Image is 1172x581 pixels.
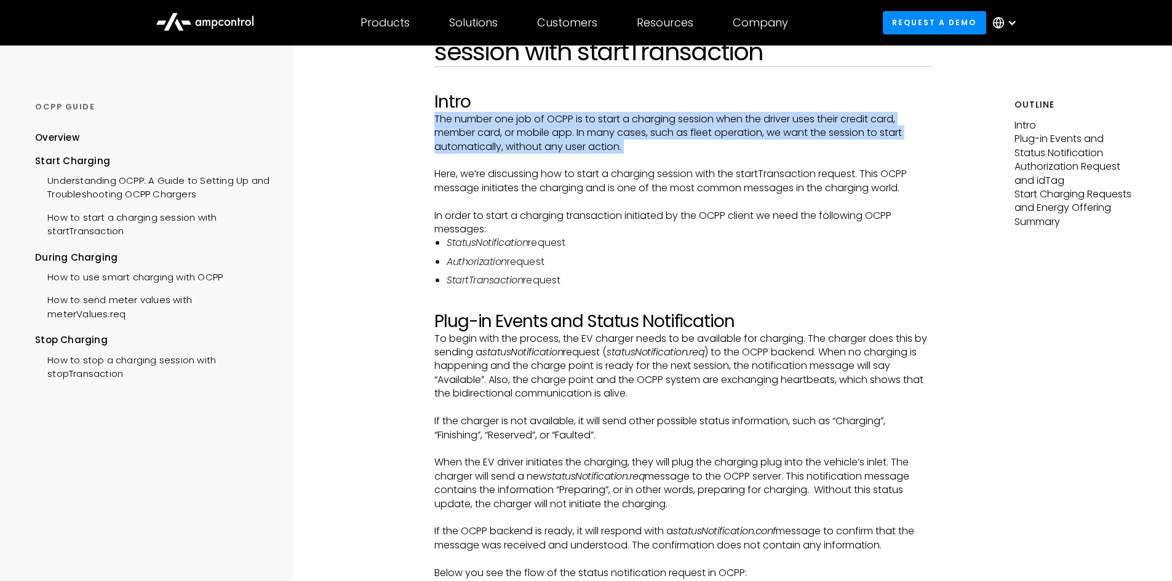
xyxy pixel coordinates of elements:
[1015,98,1137,111] h5: Outline
[35,251,269,264] div: During Charging
[733,16,788,30] div: Company
[35,131,79,154] a: Overview
[449,16,498,30] div: Solutions
[434,332,931,401] p: To begin with the process, the EV charger needs to be available for charging. The charger does th...
[35,287,269,324] a: How to send meter values with meterValues.req
[447,255,931,269] li: request
[35,264,223,287] a: How to use smart charging with OCPP
[434,311,931,332] h2: Plug-in Events and Status Notification
[434,511,931,524] p: ‍
[434,209,931,237] p: In order to start a charging transaction initiated by the OCPP client we need the following OCPP ...
[434,552,931,566] p: ‍
[883,11,986,34] a: Request a demo
[434,167,931,195] p: Here, we’re discussing how to start a charging session with the startTransaction request. This OC...
[35,131,79,144] div: Overview
[35,205,269,242] a: How to start a charging session with startTransaction
[35,347,269,384] a: How to stop a charging session with stopTransaction
[607,345,704,359] em: statusNotification.req
[434,401,931,414] p: ‍
[637,16,693,30] div: Resources
[447,255,507,269] em: Authorization
[434,113,931,154] p: The number one job of OCPP is to start a charging session when the driver uses their credit card,...
[434,442,931,456] p: ‍
[434,92,931,113] h2: Intro
[447,235,528,250] em: StatusNotification
[434,298,931,311] p: ‍
[447,274,931,287] li: request
[1015,132,1137,160] p: Plug-in Events and Status Notification
[1015,160,1137,188] p: Authorization Request and idTag
[1015,119,1137,132] p: Intro
[434,414,931,442] p: If the charger is not available, it will send other possible status information, such as “Chargin...
[35,168,269,205] a: Understanding OCPP: A Guide to Setting Up and Troubleshooting OCPP Chargers
[361,16,410,30] div: Products
[35,333,269,347] div: Stop Charging
[482,345,563,359] em: statusNotification
[434,195,931,208] p: ‍
[673,524,776,538] em: statusNotification.conf
[537,16,597,30] div: Customers
[447,273,523,287] em: StartTransaction
[447,236,931,250] li: request
[35,101,269,113] div: OCPP GUIDE
[434,154,931,167] p: ‍
[434,7,931,66] h1: How to start a charging session with startTransaction
[434,524,931,552] p: If the OCPP backend is ready, it will respond with a message to confirm that the message was rece...
[1015,188,1137,215] p: Start Charging Requests and Energy Offering
[547,469,645,483] em: statusNotification.req
[35,154,269,168] div: Start Charging
[434,566,931,580] p: Below you see the flow of the status notification request in OCPP:
[1015,215,1137,229] p: Summary
[434,456,931,511] p: When the EV driver initiates the charging, they will plug the charging plug into the vehicle’s in...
